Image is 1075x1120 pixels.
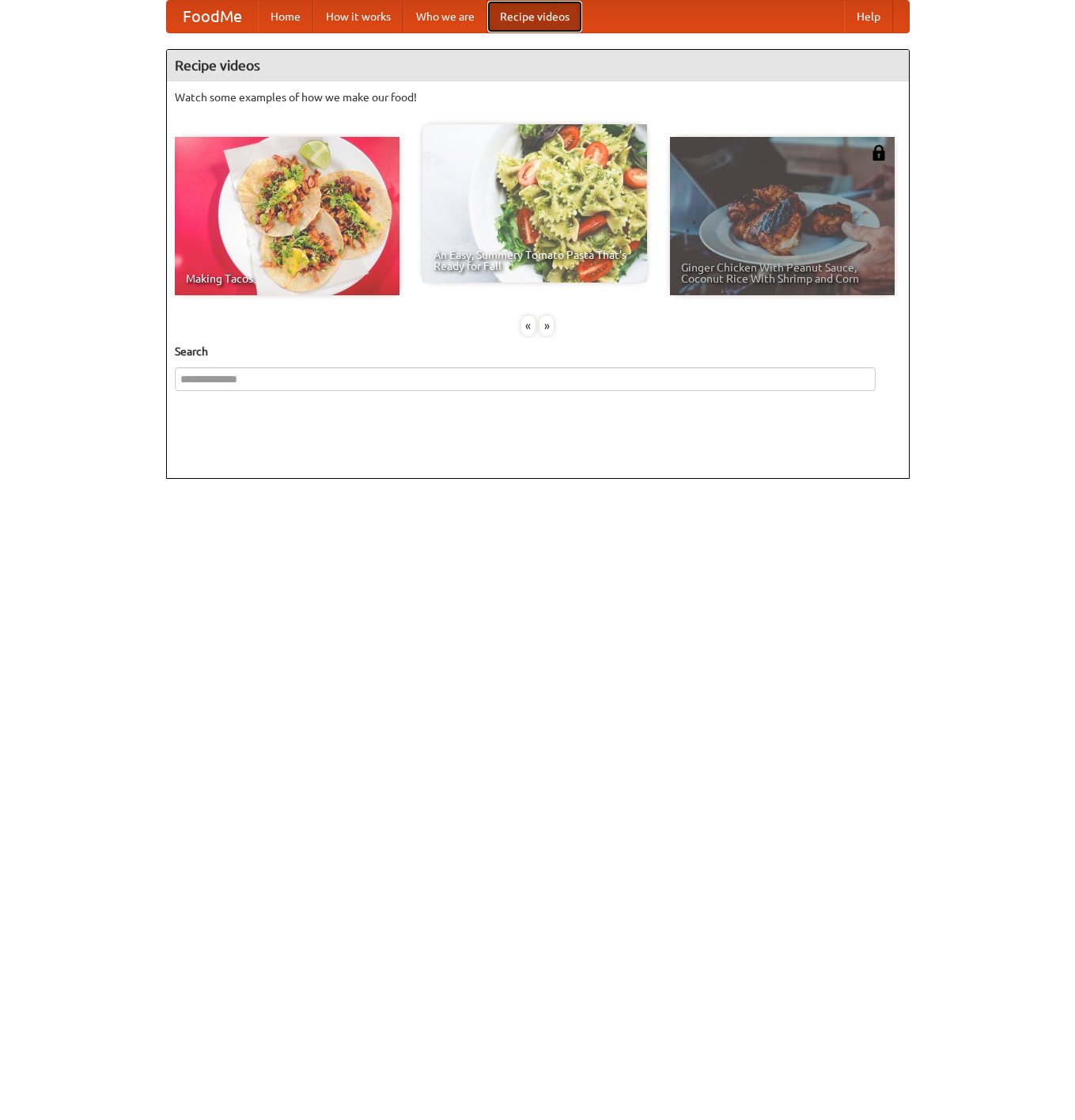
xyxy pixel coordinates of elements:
div: « [521,316,536,336]
h5: Search [175,344,901,359]
div: » [539,316,554,336]
span: An Easy, Summery Tomato Pasta That's Ready for Fall [433,249,636,271]
span: Making Tacos [186,273,388,284]
h4: Recipe videos [167,50,909,82]
a: An Easy, Summery Tomato Pasta That's Ready for Fall [422,124,647,283]
a: How it works [313,1,403,32]
p: Watch some examples of how we make our food! [175,89,901,105]
img: 483408.png [871,145,887,161]
a: FoodMe [167,1,258,32]
a: Who we are [403,1,487,32]
a: Making Tacos [175,137,399,295]
a: Home [258,1,313,32]
a: Help [844,1,893,32]
a: Recipe videos [487,1,582,32]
